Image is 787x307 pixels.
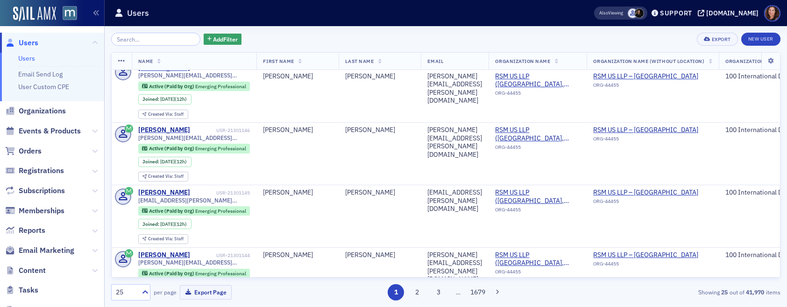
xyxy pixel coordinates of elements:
[593,188,698,197] span: RSM US LLP – Baltimore
[495,91,580,100] div: ORG-44455
[18,70,63,78] a: Email Send Log
[593,126,698,134] a: RSM US LLP – [GEOGRAPHIC_DATA]
[427,251,482,284] div: [PERSON_NAME][EMAIL_ADDRESS][PERSON_NAME][DOMAIN_NAME]
[142,159,160,165] span: Joined :
[19,206,64,216] span: Memberships
[148,174,184,179] div: Staff
[191,190,250,196] div: USR-21301145
[142,83,246,89] a: Active (Paid by Org) Emerging Professional
[495,72,580,89] a: RSM US LLP ([GEOGRAPHIC_DATA], [GEOGRAPHIC_DATA])
[452,288,465,296] span: …
[138,206,250,216] div: Active (Paid by Org): Active (Paid by Org): Emerging Professional
[160,96,187,102] div: (12h)
[593,251,698,259] span: RSM US LLP – Baltimore
[195,208,246,214] span: Emerging Professional
[593,261,698,270] div: ORG-44455
[138,234,188,244] div: Created Via: Staff
[18,83,69,91] a: User Custom CPE
[263,72,332,81] div: [PERSON_NAME]
[127,7,149,19] h1: Users
[345,188,414,197] div: [PERSON_NAME]
[19,285,38,295] span: Tasks
[593,72,698,81] span: RSM US LLP – Baltimore
[599,10,623,16] span: Viewing
[634,8,644,18] span: Lauren McDonough
[148,111,174,117] span: Created Via :
[5,245,74,256] a: Email Marketing
[138,144,250,153] div: Active (Paid by Org): Active (Paid by Org): Emerging Professional
[213,35,238,43] span: Add Filter
[345,251,414,259] div: [PERSON_NAME]
[138,188,190,197] a: [PERSON_NAME]
[138,134,250,141] span: [PERSON_NAME][EMAIL_ADDRESS][PERSON_NAME][DOMAIN_NAME]
[744,288,766,296] strong: 41,970
[149,208,195,214] span: Active (Paid by Org)
[698,10,762,16] button: [DOMAIN_NAME]
[160,221,175,227] span: [DATE]
[191,127,250,133] div: USR-21301146
[427,188,482,213] div: [EMAIL_ADDRESS][PERSON_NAME][DOMAIN_NAME]
[263,251,332,259] div: [PERSON_NAME]
[706,9,759,17] div: [DOMAIN_NAME]
[149,145,195,152] span: Active (Paid by Org)
[495,58,550,64] span: Organization Name
[593,82,698,91] div: ORG-44455
[5,285,38,295] a: Tasks
[149,83,195,90] span: Active (Paid by Org)
[593,58,704,64] span: Organization Name (Without Location)
[263,188,332,197] div: [PERSON_NAME]
[5,206,64,216] a: Memberships
[564,288,780,296] div: Showing out of items
[593,188,698,197] a: RSM US LLP – [GEOGRAPHIC_DATA]
[111,33,200,46] input: Search…
[495,188,580,205] a: RSM US LLP ([GEOGRAPHIC_DATA], [GEOGRAPHIC_DATA])
[138,126,190,134] a: [PERSON_NAME]
[19,186,65,196] span: Subscriptions
[142,221,160,227] span: Joined :
[345,126,414,134] div: [PERSON_NAME]
[138,94,191,105] div: Joined: 2025-09-09 00:00:00
[19,126,81,136] span: Events & Products
[495,126,580,142] span: RSM US LLP (Baltimore, MD)
[5,186,65,196] a: Subscriptions
[263,58,294,64] span: First Name
[720,288,730,296] strong: 25
[263,126,332,134] div: [PERSON_NAME]
[63,6,77,21] img: SailAMX
[712,37,731,42] div: Export
[148,173,174,179] span: Created Via :
[697,33,737,46] button: Export
[138,72,250,79] span: [PERSON_NAME][EMAIL_ADDRESS][PERSON_NAME][DOMAIN_NAME]
[160,96,175,102] span: [DATE]
[660,9,692,17] div: Support
[149,270,195,277] span: Active (Paid by Org)
[5,166,64,176] a: Registrations
[154,288,177,296] label: per page
[138,172,188,181] div: Created Via: Staff
[19,38,38,48] span: Users
[495,207,580,216] div: ORG-44455
[469,284,486,300] button: 1679
[180,285,232,300] button: Export Page
[19,225,45,236] span: Reports
[345,72,414,81] div: [PERSON_NAME]
[19,166,64,176] span: Registrations
[195,83,246,90] span: Emerging Professional
[148,236,174,242] span: Created Via :
[13,7,56,21] img: SailAMX
[427,126,482,159] div: [PERSON_NAME][EMAIL_ADDRESS][PERSON_NAME][DOMAIN_NAME]
[18,54,35,63] a: Users
[599,10,608,16] div: Also
[5,225,45,236] a: Reports
[495,251,580,267] a: RSM US LLP ([GEOGRAPHIC_DATA], [GEOGRAPHIC_DATA])
[764,5,780,21] span: Profile
[195,270,246,277] span: Emerging Professional
[142,270,246,276] a: Active (Paid by Org) Emerging Professional
[495,144,580,153] div: ORG-44455
[138,269,250,278] div: Active (Paid by Org): Active (Paid by Org): Emerging Professional
[593,251,698,259] a: RSM US LLP – [GEOGRAPHIC_DATA]
[56,6,77,22] a: View Homepage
